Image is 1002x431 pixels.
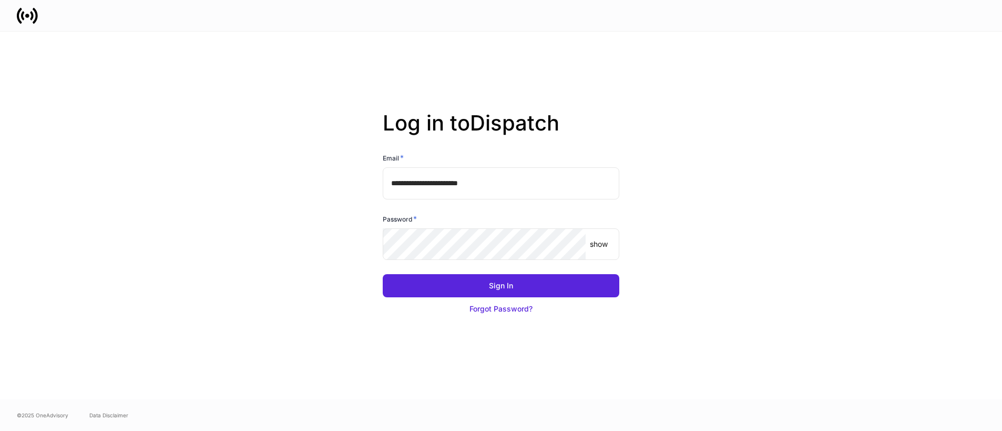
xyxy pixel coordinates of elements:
button: Forgot Password? [383,297,619,320]
h2: Log in to Dispatch [383,111,619,153]
a: Data Disclaimer [89,411,128,419]
div: Sign In [489,280,513,291]
h6: Email [383,153,404,163]
span: © 2025 OneAdvisory [17,411,68,419]
p: show [590,239,608,249]
h6: Password [383,214,417,224]
div: Forgot Password? [469,304,533,314]
button: Sign In [383,274,619,297]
